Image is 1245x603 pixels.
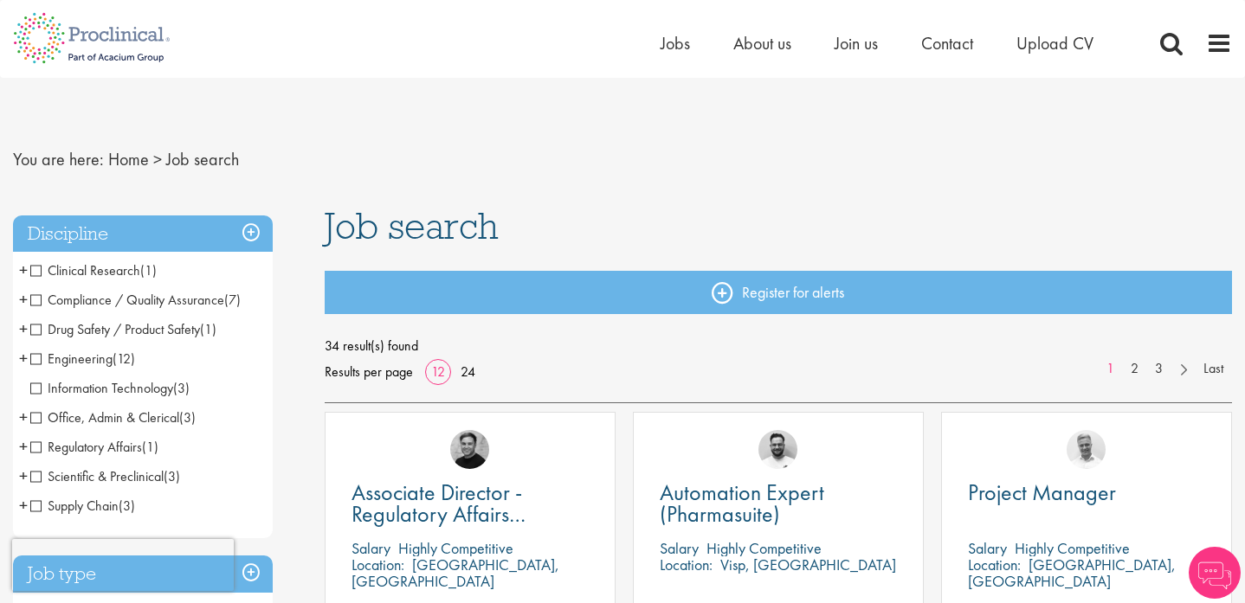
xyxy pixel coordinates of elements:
span: (3) [119,497,135,515]
a: Join us [835,32,878,55]
span: + [19,286,28,312]
h3: Discipline [13,215,273,253]
p: Highly Competitive [1015,538,1130,558]
span: + [19,492,28,518]
a: Register for alerts [325,271,1233,314]
span: Job search [166,148,239,170]
span: (1) [200,320,216,338]
span: Project Manager [968,478,1116,507]
a: Contact [921,32,973,55]
a: Project Manager [968,482,1205,504]
span: Supply Chain [30,497,119,515]
span: Compliance / Quality Assurance [30,291,224,309]
span: Salary [352,538,390,558]
span: Engineering [30,350,113,368]
span: Drug Safety / Product Safety [30,320,200,338]
img: Emile De Beer [758,430,797,469]
span: Location: [968,555,1021,574]
span: Associate Director - Regulatory Affairs Consultant [352,478,526,550]
img: Peter Duvall [450,430,489,469]
span: (12) [113,350,135,368]
span: Location: [660,555,713,574]
span: Regulatory Affairs [30,438,158,456]
a: Upload CV [1016,32,1093,55]
p: [GEOGRAPHIC_DATA], [GEOGRAPHIC_DATA] [968,555,1176,591]
span: Information Technology [30,379,173,397]
p: [GEOGRAPHIC_DATA], [GEOGRAPHIC_DATA] [352,555,559,591]
span: + [19,316,28,342]
a: 12 [425,362,451,381]
a: 24 [455,362,481,381]
a: Jobs [661,32,690,55]
a: Last [1195,359,1232,379]
img: Joshua Bye [1067,430,1106,469]
span: Clinical Research [30,261,140,279]
p: Highly Competitive [398,538,513,558]
span: Office, Admin & Clerical [30,408,196,427]
span: (3) [179,408,196,427]
span: Drug Safety / Product Safety [30,320,216,338]
span: Office, Admin & Clerical [30,408,179,427]
p: Highly Competitive [706,538,822,558]
span: Engineering [30,350,135,368]
span: Regulatory Affairs [30,438,142,456]
span: Compliance / Quality Assurance [30,291,241,309]
a: 3 [1146,359,1171,379]
span: Salary [660,538,699,558]
span: You are here: [13,148,104,170]
span: Clinical Research [30,261,157,279]
span: + [19,404,28,430]
span: Scientific & Preclinical [30,467,180,485]
span: (3) [164,467,180,485]
span: Automation Expert (Pharmasuite) [660,478,824,529]
span: Location: [352,555,404,574]
span: (3) [173,379,190,397]
a: 2 [1122,359,1147,379]
span: Salary [968,538,1007,558]
span: (7) [224,291,241,309]
span: Results per page [325,359,413,385]
span: Supply Chain [30,497,135,515]
span: + [19,463,28,489]
span: > [153,148,162,170]
span: (1) [140,261,157,279]
a: 1 [1098,359,1123,379]
span: Job search [325,202,499,249]
span: (1) [142,438,158,456]
img: Chatbot [1189,547,1241,599]
a: Associate Director - Regulatory Affairs Consultant [352,482,589,525]
iframe: reCAPTCHA [12,539,234,591]
span: + [19,345,28,371]
a: Automation Expert (Pharmasuite) [660,482,897,525]
span: + [19,257,28,283]
span: 34 result(s) found [325,333,1233,359]
span: + [19,433,28,459]
a: About us [733,32,791,55]
a: breadcrumb link [108,148,149,170]
p: Visp, [GEOGRAPHIC_DATA] [720,555,896,574]
span: Information Technology [30,379,190,397]
span: Scientific & Preclinical [30,467,164,485]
